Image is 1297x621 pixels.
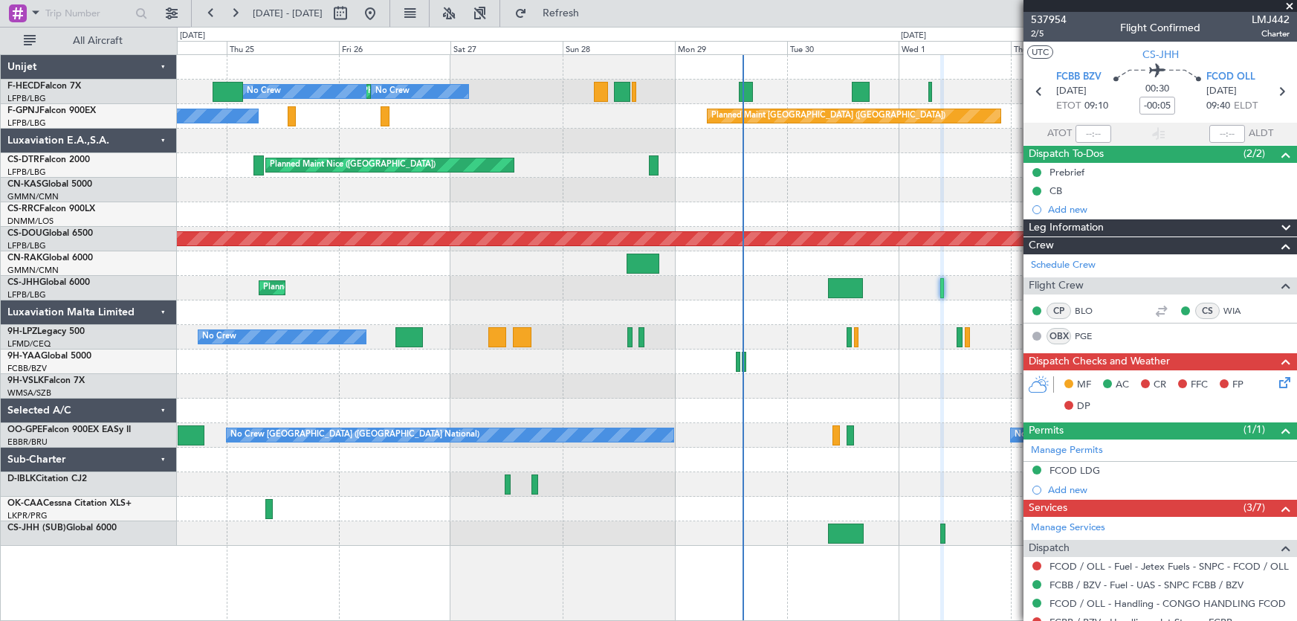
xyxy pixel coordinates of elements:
span: CN-RAK [7,254,42,263]
span: Permits [1029,422,1064,440]
span: [DATE] - [DATE] [253,7,323,20]
span: ATOT [1047,126,1072,141]
a: F-GPNJFalcon 900EX [7,106,96,115]
div: [DATE] [901,30,926,42]
span: (2/2) [1243,146,1265,161]
span: [DATE] [1056,84,1087,99]
div: Prebrief [1049,166,1084,178]
a: LFMD/CEQ [7,338,51,350]
div: CP [1047,303,1071,319]
div: Add new [1048,203,1290,216]
span: MF [1077,378,1091,393]
span: D-IBLK [7,474,36,483]
a: WIA [1223,304,1257,318]
div: [DATE] [180,30,205,42]
span: 2/5 [1031,28,1067,40]
span: Dispatch Checks and Weather [1029,353,1170,370]
span: Refresh [530,8,592,19]
span: Services [1029,500,1067,517]
span: CN-KAS [7,180,42,189]
a: LFPB/LBG [7,240,46,251]
span: FP [1232,378,1243,393]
a: CN-RAKGlobal 6000 [7,254,93,263]
div: No Crew [247,80,281,103]
a: CN-KASGlobal 5000 [7,180,92,189]
span: FCBB BZV [1056,70,1102,85]
span: 09:40 [1206,99,1230,114]
a: FCBB/BZV [7,363,47,374]
span: 09:10 [1084,99,1108,114]
a: GMMN/CMN [7,265,59,276]
a: Schedule Crew [1031,258,1096,273]
a: OK-CAACessna Citation XLS+ [7,499,132,508]
a: EBBR/BRU [7,437,48,448]
div: Tue 30 [787,41,899,54]
a: FCOD / OLL - Handling - CONGO HANDLING FCOD [1049,597,1286,610]
span: CR [1154,378,1166,393]
a: OO-GPEFalcon 900EX EASy II [7,425,131,434]
div: Fri 26 [339,41,451,54]
a: FCOD / OLL - Fuel - Jetex Fuels - SNPC - FCOD / OLL [1049,560,1289,573]
a: 9H-VSLKFalcon 7X [7,376,85,385]
div: CB [1049,184,1062,197]
span: Flight Crew [1029,277,1084,295]
span: CS-JHH [1142,47,1179,62]
span: (3/7) [1243,500,1265,515]
div: Planned Maint [GEOGRAPHIC_DATA] ([GEOGRAPHIC_DATA]) [711,105,945,127]
span: FCOD OLL [1206,70,1255,85]
a: WMSA/SZB [7,387,51,399]
a: 9H-YAAGlobal 5000 [7,352,91,361]
span: 9H-VSLK [7,376,44,385]
button: Refresh [508,1,597,25]
span: F-GPNJ [7,106,39,115]
div: No Crew [GEOGRAPHIC_DATA] ([GEOGRAPHIC_DATA] National) [230,424,479,446]
div: Sun 28 [563,41,675,54]
a: PGE [1075,329,1108,343]
span: Dispatch To-Dos [1029,146,1104,163]
a: LFPB/LBG [7,118,46,129]
span: Leg Information [1029,219,1104,237]
a: LFPB/LBG [7,93,46,104]
span: 537954 [1031,12,1067,28]
a: 9H-LPZLegacy 500 [7,327,85,336]
span: ALDT [1249,126,1273,141]
span: CS-JHH [7,278,39,287]
span: ETOT [1056,99,1081,114]
div: Add new [1048,483,1290,496]
span: CS-DTR [7,155,39,164]
a: CS-DOUGlobal 6500 [7,229,93,238]
div: Mon 29 [675,41,787,54]
span: Charter [1252,28,1290,40]
a: CS-DTRFalcon 2000 [7,155,90,164]
span: 9H-YAA [7,352,41,361]
div: CS [1195,303,1220,319]
span: (1/1) [1243,422,1265,437]
span: 9H-LPZ [7,327,37,336]
a: LFPB/LBG [7,167,46,178]
div: Planned Maint Nice ([GEOGRAPHIC_DATA]) [270,154,436,176]
a: BLO [1075,304,1108,318]
span: ELDT [1234,99,1258,114]
a: DNMM/LOS [7,216,54,227]
div: Planned Maint [GEOGRAPHIC_DATA] ([GEOGRAPHIC_DATA]) [263,277,497,299]
div: No Crew [GEOGRAPHIC_DATA] ([GEOGRAPHIC_DATA] National) [1015,424,1264,446]
span: LMJ442 [1252,12,1290,28]
div: FCOD LDG [1049,464,1100,477]
a: CS-RRCFalcon 900LX [7,205,95,213]
span: OK-CAA [7,499,43,508]
input: Trip Number [45,2,131,25]
span: F-HECD [7,82,40,91]
button: All Aircraft [16,29,161,53]
span: All Aircraft [39,36,157,46]
a: Manage Permits [1031,443,1103,458]
span: [DATE] [1206,84,1237,99]
a: GMMN/CMN [7,191,59,202]
div: No Crew [202,326,236,348]
div: No Crew [375,80,410,103]
span: DP [1077,399,1090,414]
a: LFPB/LBG [7,289,46,300]
a: FCBB / BZV - Fuel - UAS - SNPC FCBB / BZV [1049,579,1243,591]
a: LKPR/PRG [7,510,48,521]
button: UTC [1027,45,1053,59]
span: CS-RRC [7,205,39,213]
